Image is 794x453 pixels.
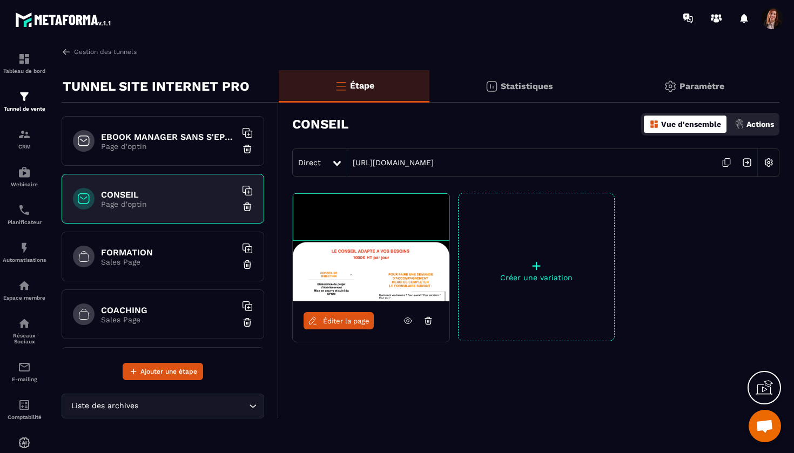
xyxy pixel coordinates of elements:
[18,361,31,374] img: email
[501,81,553,91] p: Statistiques
[18,204,31,217] img: scheduler
[3,271,46,309] a: automationsautomationsEspace membre
[3,376,46,382] p: E-mailing
[3,106,46,112] p: Tunnel de vente
[304,312,374,329] a: Éditer la page
[3,414,46,420] p: Comptabilité
[298,158,321,167] span: Direct
[3,82,46,120] a: formationformationTunnel de vente
[18,398,31,411] img: accountant
[292,117,348,132] h3: CONSEIL
[3,295,46,301] p: Espace membre
[749,410,781,442] a: Ouvrir le chat
[18,317,31,330] img: social-network
[140,366,197,377] span: Ajouter une étape
[18,279,31,292] img: automations
[737,152,757,173] img: arrow-next.bcc2205e.svg
[3,309,46,353] a: social-networksocial-networkRéseaux Sociaux
[334,79,347,92] img: bars-o.4a397970.svg
[3,120,46,158] a: formationformationCRM
[242,259,253,270] img: trash
[123,363,203,380] button: Ajouter une étape
[323,317,369,325] span: Éditer la page
[485,80,498,93] img: stats.20deebd0.svg
[3,390,46,428] a: accountantaccountantComptabilité
[459,273,614,282] p: Créer une variation
[69,400,140,412] span: Liste des archives
[459,258,614,273] p: +
[3,195,46,233] a: schedulerschedulerPlanificateur
[62,47,71,57] img: arrow
[101,258,236,266] p: Sales Page
[3,68,46,74] p: Tableau de bord
[350,80,374,91] p: Étape
[3,44,46,82] a: formationformationTableau de bord
[140,400,246,412] input: Search for option
[62,394,264,418] div: Search for option
[101,305,236,315] h6: COACHING
[758,152,779,173] img: setting-w.858f3a88.svg
[735,119,744,129] img: actions.d6e523a2.png
[101,200,236,208] p: Page d'optin
[63,76,250,97] p: TUNNEL SITE INTERNET PRO
[242,317,253,328] img: trash
[101,132,236,142] h6: EBOOK MANAGER SANS S'EPUISER OFFERT
[101,315,236,324] p: Sales Page
[242,201,253,212] img: trash
[18,436,31,449] img: automations
[18,52,31,65] img: formation
[18,128,31,141] img: formation
[3,233,46,271] a: automationsautomationsAutomatisations
[3,333,46,344] p: Réseaux Sociaux
[3,181,46,187] p: Webinaire
[347,158,434,167] a: [URL][DOMAIN_NAME]
[15,10,112,29] img: logo
[679,81,724,91] p: Paramètre
[3,353,46,390] a: emailemailE-mailing
[18,166,31,179] img: automations
[18,241,31,254] img: automations
[101,190,236,200] h6: CONSEIL
[3,219,46,225] p: Planificateur
[3,158,46,195] a: automationsautomationsWebinaire
[293,193,449,301] img: image
[18,90,31,103] img: formation
[3,257,46,263] p: Automatisations
[62,47,137,57] a: Gestion des tunnels
[101,142,236,151] p: Page d'optin
[664,80,677,93] img: setting-gr.5f69749f.svg
[3,144,46,150] p: CRM
[661,120,721,129] p: Vue d'ensemble
[101,247,236,258] h6: FORMATION
[649,119,659,129] img: dashboard-orange.40269519.svg
[746,120,774,129] p: Actions
[242,144,253,154] img: trash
